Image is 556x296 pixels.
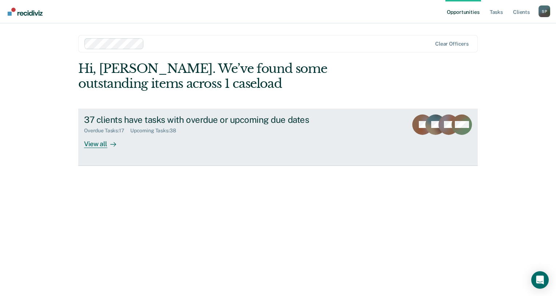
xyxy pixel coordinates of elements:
[130,128,182,134] div: Upcoming Tasks : 38
[539,5,550,17] div: S P
[531,271,549,289] div: Open Intercom Messenger
[84,134,125,148] div: View all
[8,8,43,16] img: Recidiviz
[435,41,469,47] div: Clear officers
[78,61,398,91] div: Hi, [PERSON_NAME]. We’ve found some outstanding items across 1 caseload
[84,114,339,125] div: 37 clients have tasks with overdue or upcoming due dates
[539,5,550,17] button: Profile dropdown button
[78,109,478,166] a: 37 clients have tasks with overdue or upcoming due datesOverdue Tasks:17Upcoming Tasks:38View all
[84,128,130,134] div: Overdue Tasks : 17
